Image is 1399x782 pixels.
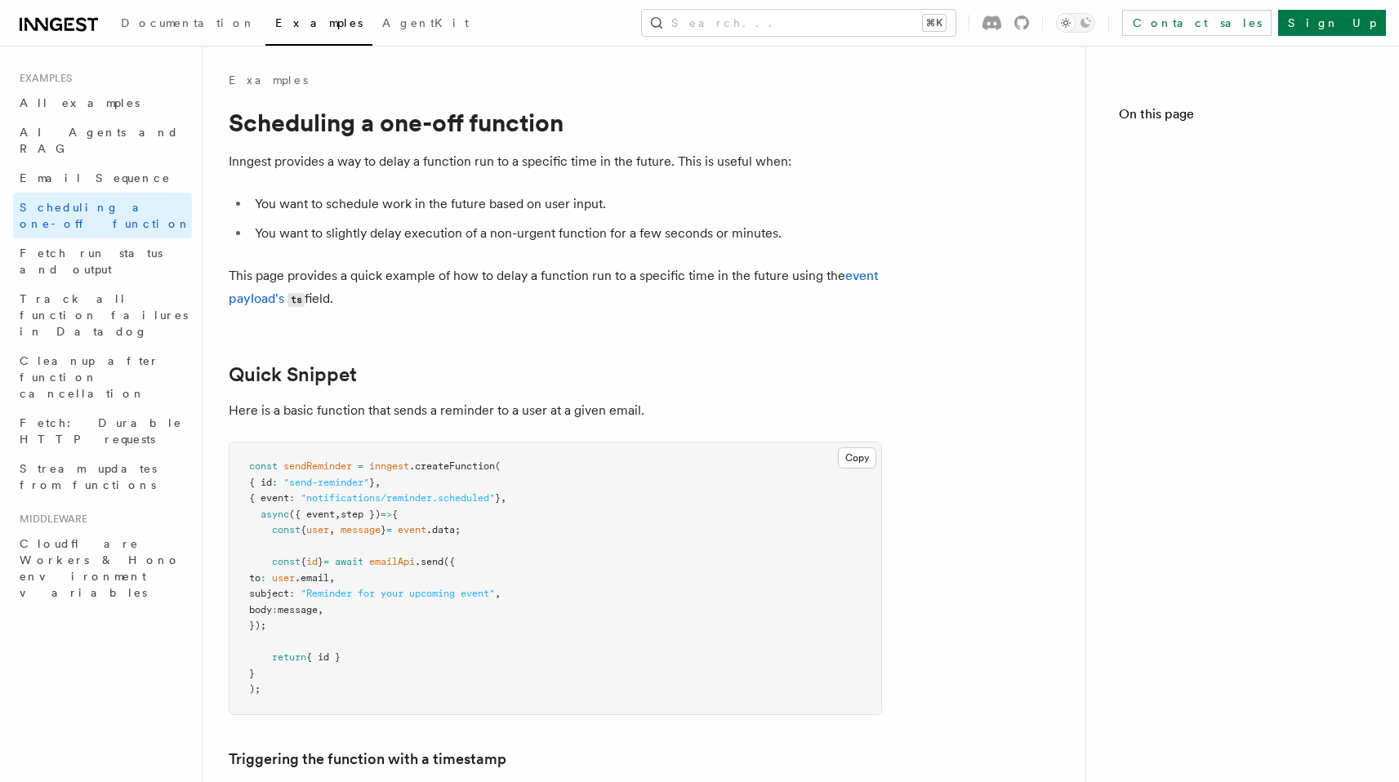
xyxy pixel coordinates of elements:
a: Documentation [111,5,265,44]
span: { id } [306,651,341,663]
a: Cloudflare Workers & Hono environment variables [13,529,192,607]
span: sendReminder [283,460,352,472]
h4: On this page [1119,104,1366,131]
span: Fetch: Durable HTTP requests [20,416,182,446]
span: } [249,668,255,679]
li: You want to schedule work in the future based on user input. [250,193,882,215]
span: to [249,572,261,584]
span: } [369,477,375,488]
span: Track all function failures in Datadog [20,292,188,338]
a: AI Agents and RAG [13,118,192,163]
kbd: ⌘K [923,15,946,31]
a: Scheduling a one-off function [13,193,192,238]
span: Scheduling a one-off function [20,201,191,230]
span: user [306,524,329,535]
span: }); [249,620,266,631]
span: Documentation [121,16,256,29]
span: inngest [369,460,409,472]
button: Search...⌘K [642,10,956,36]
span: ( [495,460,501,472]
span: step }) [341,509,381,520]
span: } [318,556,323,567]
span: AgentKit [382,16,469,29]
span: , [329,524,335,535]
span: Email Sequence [20,171,171,184]
span: All examples [20,96,140,109]
span: { [301,556,306,567]
span: , [375,477,381,488]
span: Middleware [13,513,87,526]
a: Examples [229,72,308,88]
span: "send-reminder" [283,477,369,488]
span: : [272,604,278,615]
span: Stream updates from functions [20,462,157,491]
span: const [249,460,278,472]
span: , [501,492,506,504]
span: } [495,492,501,504]
span: = [323,556,329,567]
span: { [301,524,306,535]
a: Contact sales [1122,10,1272,36]
span: const [272,524,301,535]
button: Toggle dark mode [1056,13,1095,33]
span: .data; [426,524,461,535]
a: Email Sequence [13,163,192,193]
a: Fetch run status and output [13,238,192,284]
span: body [249,604,272,615]
p: Here is a basic function that sends a reminder to a user at a given email. [229,399,882,422]
a: Fetch: Durable HTTP requests [13,408,192,454]
span: .createFunction [409,460,495,472]
span: { [392,509,398,520]
span: subject [249,588,289,599]
span: ({ [443,556,455,567]
span: = [358,460,363,472]
span: "Reminder for your upcoming event" [301,588,495,599]
a: Examples [265,5,372,46]
span: return [272,651,306,663]
span: event [398,524,426,535]
span: id [306,556,318,567]
span: = [386,524,392,535]
span: => [381,509,392,520]
span: message [278,604,318,615]
span: message [341,524,381,535]
li: You want to slightly delay execution of a non-urgent function for a few seconds or minutes. [250,222,882,245]
span: Cloudflare Workers & Hono environment variables [20,537,180,599]
span: "notifications/reminder.scheduled" [301,492,495,504]
a: Stream updates from functions [13,454,192,500]
span: : [289,492,295,504]
span: AI Agents and RAG [20,126,179,155]
span: Fetch run status and output [20,247,163,276]
code: ts [287,293,305,307]
span: ); [249,683,261,695]
span: : [289,588,295,599]
span: : [272,477,278,488]
a: Track all function failures in Datadog [13,284,192,346]
span: ({ event [289,509,335,520]
span: .email [295,572,329,584]
span: { id [249,477,272,488]
p: This page provides a quick example of how to delay a function run to a specific time in the futur... [229,264,882,311]
span: await [335,556,363,567]
a: All examples [13,88,192,118]
span: Examples [13,72,72,85]
span: Examples [275,16,363,29]
span: Cleanup after function cancellation [20,354,159,400]
span: user [272,572,295,584]
button: Copy [838,447,876,469]
span: , [329,572,335,584]
span: const [272,556,301,567]
h1: Scheduling a one-off function [229,108,882,137]
a: Triggering the function with a timestamp [229,748,506,771]
span: emailApi [369,556,415,567]
p: Inngest provides a way to delay a function run to a specific time in the future. This is useful w... [229,150,882,173]
span: } [381,524,386,535]
a: AgentKit [372,5,479,44]
span: { event [249,492,289,504]
a: Sign Up [1278,10,1386,36]
a: Quick Snippet [229,363,357,386]
span: , [495,588,501,599]
span: async [261,509,289,520]
a: Cleanup after function cancellation [13,346,192,408]
span: , [318,604,323,615]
